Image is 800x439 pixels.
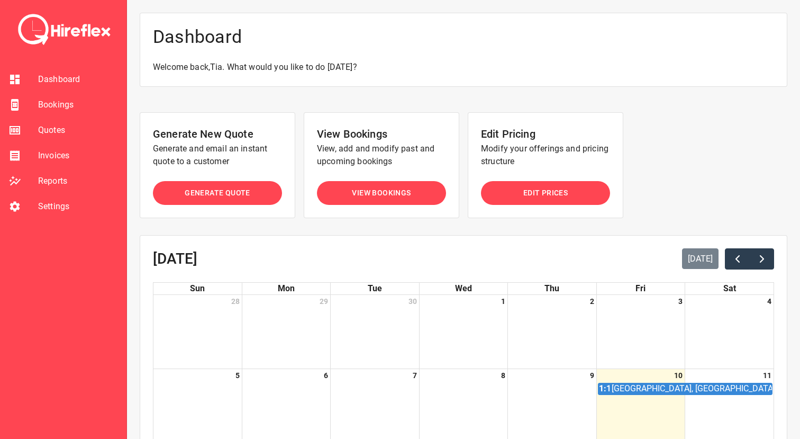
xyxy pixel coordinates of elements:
a: October 4, 2025 [765,295,774,308]
td: October 4, 2025 [685,295,774,369]
span: Bookings [38,98,118,111]
td: September 28, 2025 [153,295,242,369]
p: Modify your offerings and pricing structure [481,142,610,168]
span: Quotes [38,124,118,137]
button: Next month [749,248,774,270]
span: View Bookings [352,186,411,200]
a: October 9, 2025 [588,369,596,382]
span: Generate Quote [185,186,250,200]
button: Previous month [725,248,750,270]
h6: Generate New Quote [153,126,282,142]
a: October 6, 2025 [322,369,330,382]
td: September 29, 2025 [242,295,330,369]
a: Tuesday [366,283,384,294]
a: October 7, 2025 [411,369,419,382]
a: September 30, 2025 [406,295,419,308]
span: Settings [38,200,118,213]
a: Saturday [721,283,738,294]
a: October 11, 2025 [761,369,774,382]
a: September 28, 2025 [229,295,242,308]
a: October 8, 2025 [499,369,507,382]
h4: Dashboard [153,26,774,48]
a: October 2, 2025 [588,295,596,308]
a: Wednesday [453,283,474,294]
td: October 3, 2025 [596,295,685,369]
span: Invoices [38,149,118,162]
p: View, add and modify past and upcoming bookings [317,142,446,168]
span: Edit Prices [523,186,568,200]
a: October 10, 2025 [672,369,685,382]
p: Welcome back, Tia . What would you like to do [DATE]? [153,61,774,74]
div: [GEOGRAPHIC_DATA], [GEOGRAPHIC_DATA], [GEOGRAPHIC_DATA], [GEOGRAPHIC_DATA] [611,383,772,394]
p: Generate and email an instant quote to a customer [153,142,282,168]
td: September 30, 2025 [331,295,419,369]
td: October 2, 2025 [508,295,596,369]
a: October 5, 2025 [233,369,242,382]
a: Thursday [542,283,561,294]
a: Sunday [188,283,207,294]
a: October 3, 2025 [676,295,685,308]
a: Monday [276,283,297,294]
a: Friday [633,283,648,294]
a: September 29, 2025 [317,295,330,308]
td: October 1, 2025 [419,295,507,369]
button: [DATE] [682,248,719,269]
h6: View Bookings [317,126,446,142]
h6: Edit Pricing [481,126,610,142]
a: October 1, 2025 [499,295,507,308]
span: Reports [38,175,118,187]
div: 1:15p [598,383,610,394]
span: Dashboard [38,73,118,86]
h2: [DATE] [153,250,197,267]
